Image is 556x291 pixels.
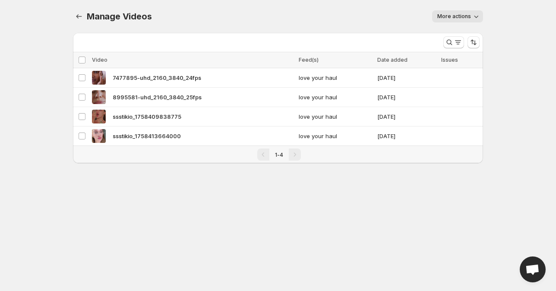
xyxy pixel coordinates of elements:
[275,152,283,158] span: 1-4
[299,93,372,101] span: love your haul
[87,11,152,22] span: Manage Videos
[92,71,106,85] img: 7477895-uhd_2160_3840_24fps
[113,93,202,101] span: 8995581-uhd_2160_3840_25fps
[92,129,106,143] img: ssstikio_1758413664000
[468,36,480,48] button: Sort the results
[375,107,439,127] td: [DATE]
[73,145,483,163] nav: Pagination
[443,36,464,48] button: Search and filter results
[375,88,439,107] td: [DATE]
[377,57,408,63] span: Date added
[92,110,106,123] img: ssstikio_1758409838775
[299,132,372,140] span: love your haul
[441,57,458,63] span: Issues
[299,57,319,63] span: Feed(s)
[375,127,439,146] td: [DATE]
[375,68,439,88] td: [DATE]
[299,73,372,82] span: love your haul
[432,10,483,22] button: More actions
[520,256,546,282] div: Open chat
[299,112,372,121] span: love your haul
[73,10,85,22] button: Manage Videos
[92,90,106,104] img: 8995581-uhd_2160_3840_25fps
[437,13,471,20] span: More actions
[113,132,181,140] span: ssstikio_1758413664000
[92,57,107,63] span: Video
[113,112,181,121] span: ssstikio_1758409838775
[113,73,201,82] span: 7477895-uhd_2160_3840_24fps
